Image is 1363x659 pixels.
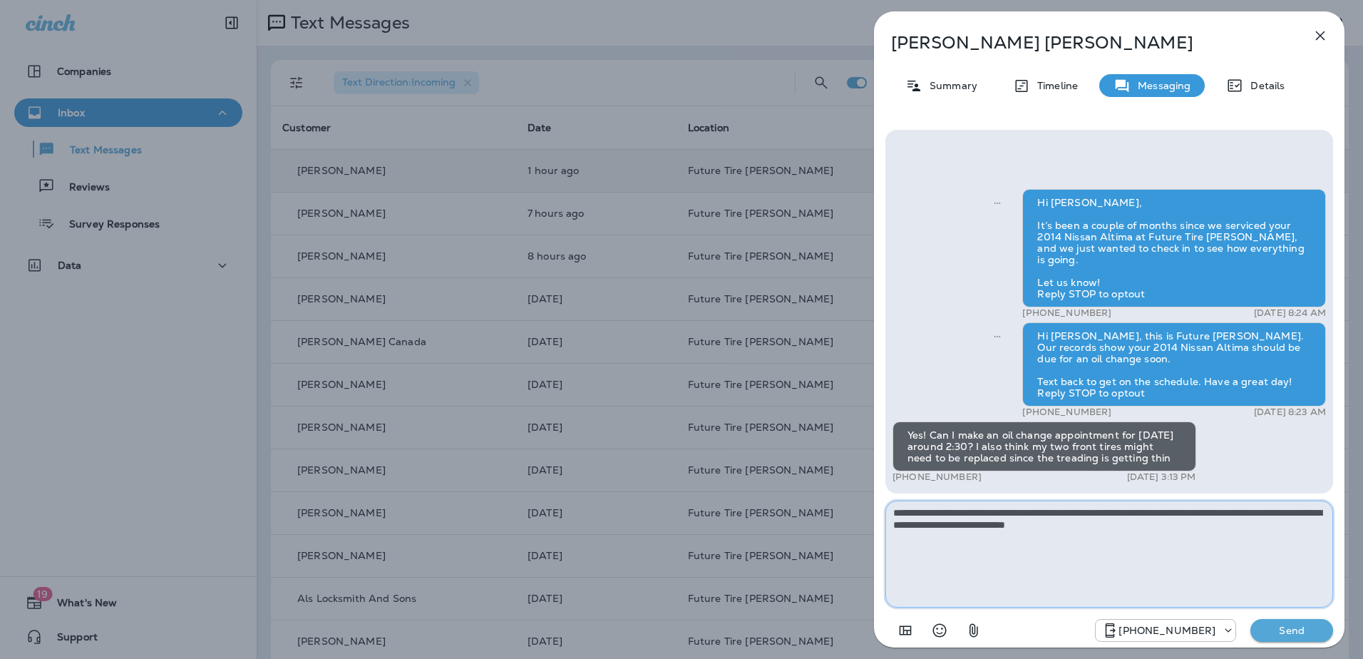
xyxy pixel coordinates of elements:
[891,616,920,645] button: Add in a premade template
[1030,80,1078,91] p: Timeline
[925,616,954,645] button: Select an emoji
[994,195,1001,208] span: Sent
[1262,624,1322,637] p: Send
[893,471,982,483] p: [PHONE_NUMBER]
[1022,407,1111,418] p: [PHONE_NUMBER]
[1243,80,1285,91] p: Details
[1118,625,1215,636] p: [PHONE_NUMBER]
[1127,471,1196,483] p: [DATE] 3:13 PM
[893,422,1196,471] div: Yes! Can I make an oil change appointment for [DATE] around 2:30? I also think my two front tires...
[1022,307,1111,319] p: [PHONE_NUMBER]
[1022,189,1326,307] div: Hi [PERSON_NAME], It’s been a couple of months since we serviced your 2014 Nissan Altima at Futur...
[994,329,1001,342] span: Sent
[1131,80,1190,91] p: Messaging
[922,80,977,91] p: Summary
[1254,307,1326,319] p: [DATE] 8:24 AM
[891,33,1280,53] p: [PERSON_NAME] [PERSON_NAME]
[1096,622,1235,639] div: +1 (928) 232-1970
[1022,322,1326,407] div: Hi [PERSON_NAME], this is Future [PERSON_NAME]. Our records show your 2014 Nissan Altima should b...
[1250,619,1333,642] button: Send
[1254,407,1326,418] p: [DATE] 8:23 AM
